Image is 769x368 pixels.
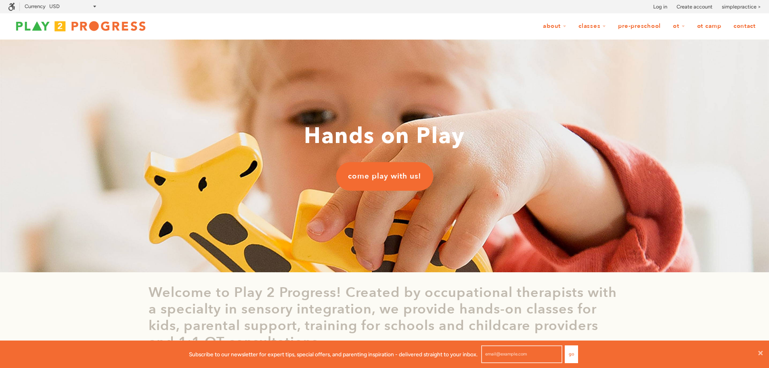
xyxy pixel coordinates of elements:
[8,18,153,34] img: Play2Progress logo
[189,350,478,359] p: Subscribe to our newsletter for expert tips, special offers, and parenting inspiration - delivere...
[573,19,611,34] a: Classes
[348,171,421,182] span: come play with us!
[565,345,578,363] button: Go
[149,284,621,350] p: Welcome to Play 2 Progress! Created by occupational therapists with a specialty in sensory integr...
[653,3,667,11] a: Log in
[336,162,433,191] a: come play with us!
[613,19,666,34] a: Pre-Preschool
[538,19,572,34] a: About
[677,3,712,11] a: Create account
[728,19,761,34] a: Contact
[25,3,46,9] label: Currency
[481,345,562,363] input: email@example.com
[722,3,761,11] a: simplepractice >
[692,19,727,34] a: OT Camp
[668,19,690,34] a: OT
